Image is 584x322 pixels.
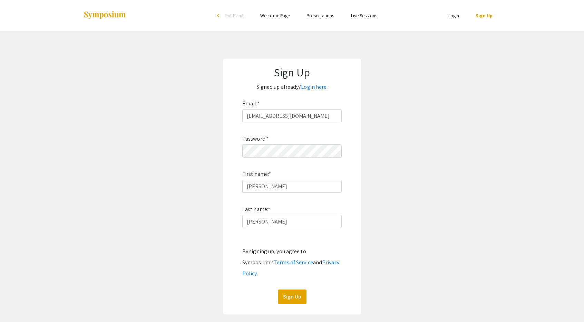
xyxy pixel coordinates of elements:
span: Exit Event [225,12,244,19]
label: Password: [242,133,269,144]
p: Signed up already? [230,82,354,93]
a: Login here. [301,83,328,91]
div: By signing up, you agree to Symposium’s and . [242,246,342,279]
a: Privacy Policy [242,259,339,277]
label: Email: [242,98,260,109]
img: Symposium by ForagerOne [83,11,126,20]
a: Welcome Page [260,12,290,19]
a: Terms of Service [274,259,313,266]
label: Last name: [242,204,270,215]
h1: Sign Up [230,66,354,79]
div: arrow_back_ios [217,13,221,18]
label: First name: [242,169,271,180]
a: Live Sessions [351,12,377,19]
a: Presentations [306,12,334,19]
iframe: Chat [5,291,29,317]
a: Sign Up [476,12,493,19]
a: Login [448,12,459,19]
button: Sign Up [278,290,306,304]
